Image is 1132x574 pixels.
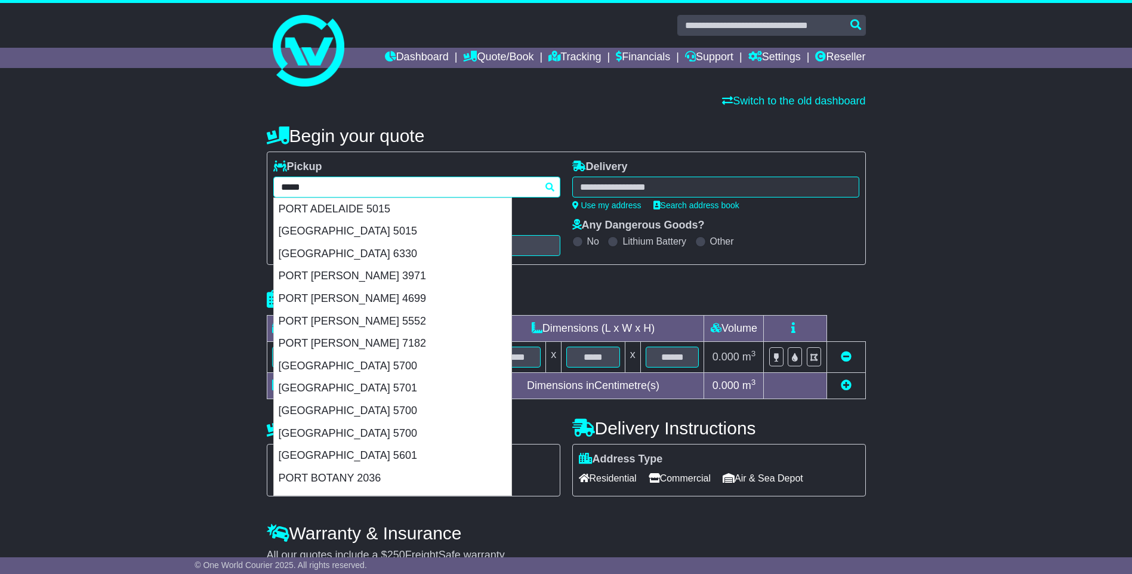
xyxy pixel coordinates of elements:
div: All our quotes include a $ FreightSafe warranty. [267,549,866,562]
div: PORT [PERSON_NAME] 3971 [274,265,511,288]
div: PORT ADELAIDE 5015 [274,198,511,221]
span: © One World Courier 2025. All rights reserved. [195,560,367,570]
span: 0.000 [712,379,739,391]
a: Quote/Book [463,48,533,68]
div: [GEOGRAPHIC_DATA] 5701 [274,377,511,400]
a: Dashboard [385,48,449,68]
div: PORT [PERSON_NAME] 4699 [274,288,511,310]
span: m [742,351,756,363]
div: [GEOGRAPHIC_DATA] 6330 [274,243,511,266]
h4: Pickup Instructions [267,418,560,438]
label: Address Type [579,453,663,466]
span: Residential [579,469,637,487]
a: Settings [748,48,801,68]
a: Switch to the old dashboard [722,95,865,107]
h4: Warranty & Insurance [267,523,866,543]
a: Add new item [841,379,852,391]
label: Other [710,236,734,247]
h4: Delivery Instructions [572,418,866,438]
td: Total [267,373,366,399]
a: Tracking [548,48,601,68]
div: PORT [PERSON_NAME] 7182 [274,332,511,355]
td: x [625,342,640,373]
span: 250 [387,549,405,561]
td: Type [267,316,366,342]
a: Financials [616,48,670,68]
span: Air & Sea Depot [723,469,803,487]
label: Pickup [273,161,322,174]
div: PORT [PERSON_NAME] 5522 [274,489,511,512]
label: Delivery [572,161,628,174]
h4: Package details | [267,289,417,309]
span: Commercial [649,469,711,487]
span: 0.000 [712,351,739,363]
td: x [546,342,562,373]
label: No [587,236,599,247]
sup: 3 [751,349,756,358]
span: m [742,379,756,391]
a: Reseller [815,48,865,68]
sup: 3 [751,378,756,387]
div: [GEOGRAPHIC_DATA] 5700 [274,400,511,422]
label: Lithium Battery [622,236,686,247]
label: Any Dangerous Goods? [572,219,705,232]
td: Dimensions in Centimetre(s) [482,373,704,399]
h4: Begin your quote [267,126,866,146]
div: [GEOGRAPHIC_DATA] 5700 [274,422,511,445]
div: PORT BOTANY 2036 [274,467,511,490]
td: Volume [704,316,764,342]
a: Remove this item [841,351,852,363]
a: Support [685,48,733,68]
div: [GEOGRAPHIC_DATA] 5601 [274,445,511,467]
div: [GEOGRAPHIC_DATA] 5700 [274,355,511,378]
a: Use my address [572,200,641,210]
a: Search address book [653,200,739,210]
typeahead: Please provide city [273,177,560,197]
div: [GEOGRAPHIC_DATA] 5015 [274,220,511,243]
td: Dimensions (L x W x H) [482,316,704,342]
div: PORT [PERSON_NAME] 5552 [274,310,511,333]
